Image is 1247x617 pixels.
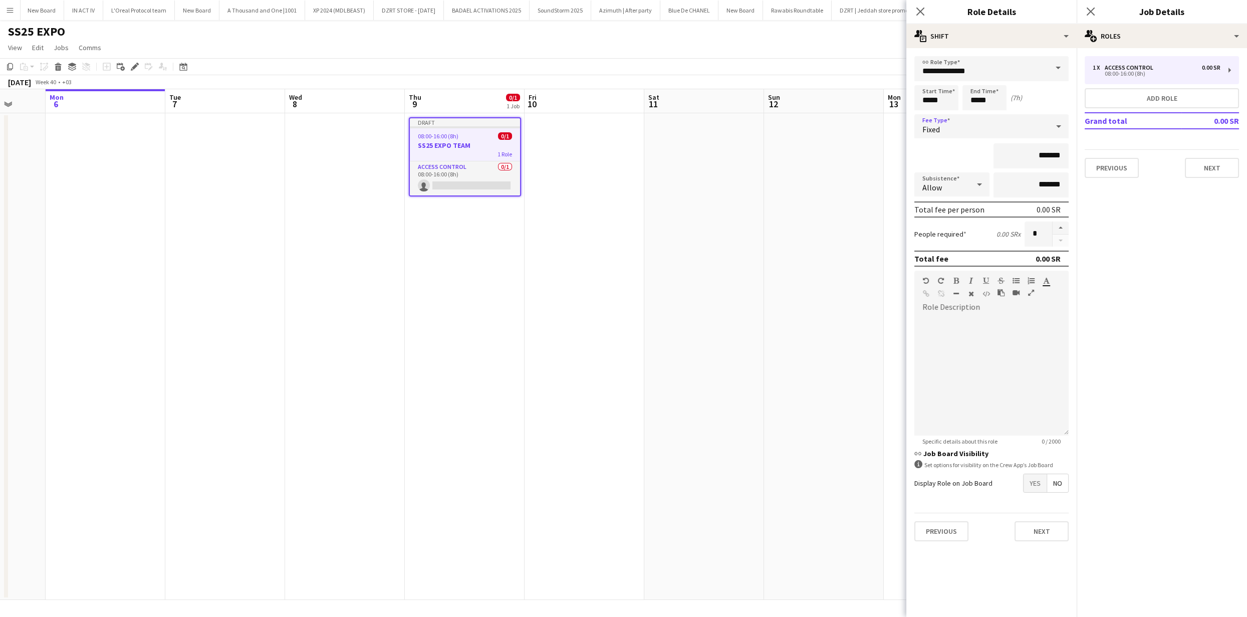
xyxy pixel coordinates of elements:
[444,1,530,20] button: BADAEL ACTIVATIONS 2025
[1028,289,1035,297] button: Fullscreen
[1105,64,1157,71] div: Access Control
[1185,158,1239,178] button: Next
[914,479,992,488] label: Display Role on Job Board
[497,150,512,158] span: 1 Role
[922,124,940,134] span: Fixed
[1093,71,1220,76] div: 08:00-16:00 (8h)
[1085,88,1239,108] button: Add role
[914,521,968,541] button: Previous
[1013,277,1020,285] button: Unordered List
[937,277,944,285] button: Redo
[103,1,175,20] button: L'Oreal Protocol team
[952,277,959,285] button: Bold
[914,438,1006,445] span: Specific details about this role
[1085,158,1139,178] button: Previous
[168,98,181,110] span: 7
[1028,277,1035,285] button: Ordered List
[906,5,1077,18] h3: Role Details
[967,290,974,298] button: Clear Formatting
[50,41,73,54] a: Jobs
[914,204,984,215] div: Total fee per person
[1085,113,1181,129] td: Grand total
[410,161,520,195] app-card-role: Access Control0/108:00-16:00 (8h)
[997,289,1005,297] button: Paste as plain text
[506,94,520,101] span: 0/1
[914,230,966,239] label: People required
[591,1,660,20] button: Azimuth | After party
[169,93,181,102] span: Tue
[648,93,659,102] span: Sat
[418,132,458,140] span: 08:00-16:00 (8h)
[997,277,1005,285] button: Strikethrough
[982,290,989,298] button: HTML Code
[8,77,31,87] div: [DATE]
[409,93,421,102] span: Thu
[407,98,421,110] span: 9
[1015,521,1069,541] button: Next
[410,118,520,126] div: Draft
[763,1,832,20] button: Rawabis Roundtable
[54,43,69,52] span: Jobs
[1181,113,1239,129] td: 0.00 SR
[1011,93,1022,102] div: (7h)
[952,290,959,298] button: Horizontal Line
[1037,204,1061,215] div: 0.00 SR
[914,449,1069,458] h3: Job Board Visibility
[289,93,302,102] span: Wed
[8,43,22,52] span: View
[1013,289,1020,297] button: Insert video
[1053,222,1069,235] button: Increase
[832,1,926,20] button: DZRT | Jeddah store promoters
[8,24,65,39] h1: SS25 EXPO
[527,98,537,110] span: 10
[967,277,974,285] button: Italic
[530,1,591,20] button: SoundStorm 2025
[1036,254,1061,264] div: 0.00 SR
[374,1,444,20] button: DZRT STORE - [DATE]
[529,93,537,102] span: Fri
[1034,438,1069,445] span: 0 / 2000
[888,93,901,102] span: Mon
[914,460,1069,470] div: Set options for visibility on the Crew App’s Job Board
[996,230,1021,239] div: 0.00 SR x
[20,1,64,20] button: New Board
[62,78,72,86] div: +03
[1202,64,1220,71] div: 0.00 SR
[1043,277,1050,285] button: Text Color
[906,24,1077,48] div: Shift
[1077,5,1247,18] h3: Job Details
[288,98,302,110] span: 8
[982,277,989,285] button: Underline
[4,41,26,54] a: View
[1024,474,1047,492] span: Yes
[922,182,942,192] span: Allow
[768,93,780,102] span: Sun
[767,98,780,110] span: 12
[48,98,64,110] span: 6
[1093,64,1105,71] div: 1 x
[175,1,219,20] button: New Board
[305,1,374,20] button: XP 2024 (MDLBEAST)
[914,254,948,264] div: Total fee
[498,132,512,140] span: 0/1
[409,117,521,196] app-job-card: Draft08:00-16:00 (8h)0/1SS25 EXPO TEAM1 RoleAccess Control0/108:00-16:00 (8h)
[64,1,103,20] button: IN ACT IV
[219,1,305,20] button: A Thousand and One |1001
[660,1,718,20] button: Blue De CHANEL
[718,1,763,20] button: New Board
[410,141,520,150] h3: SS25 EXPO TEAM
[922,277,929,285] button: Undo
[1047,474,1068,492] span: No
[50,93,64,102] span: Mon
[1077,24,1247,48] div: Roles
[647,98,659,110] span: 11
[507,102,520,110] div: 1 Job
[32,43,44,52] span: Edit
[75,41,105,54] a: Comms
[79,43,101,52] span: Comms
[886,98,901,110] span: 13
[33,78,58,86] span: Week 40
[28,41,48,54] a: Edit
